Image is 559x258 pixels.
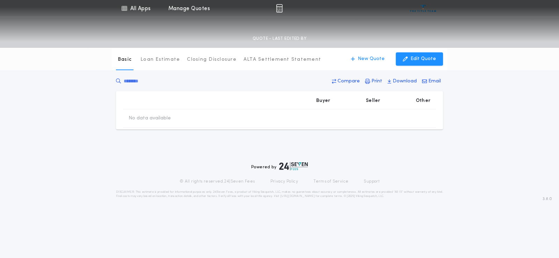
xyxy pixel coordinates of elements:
[279,162,308,170] img: logo
[316,97,330,104] p: Buyer
[344,52,392,66] button: New Quote
[187,56,237,63] p: Closing Disclosure
[543,196,552,202] span: 3.8.0
[358,56,385,62] p: New Quote
[396,52,443,66] button: Edit Quote
[411,56,436,62] p: Edit Quote
[280,195,315,198] a: [URL][DOMAIN_NAME]
[118,56,132,63] p: Basic
[270,179,298,184] a: Privacy Policy
[330,75,362,88] button: Compare
[244,56,321,63] p: ALTA Settlement Statement
[337,78,360,85] p: Compare
[371,78,382,85] p: Print
[253,35,306,42] p: QUOTE - LAST EDITED BY
[313,179,348,184] a: Terms of Service
[123,109,176,127] td: No data available
[276,4,283,13] img: img
[364,179,379,184] a: Support
[416,97,430,104] p: Other
[428,78,441,85] p: Email
[385,75,419,88] button: Download
[410,5,436,12] img: vs-icon
[180,179,255,184] p: © All rights reserved. 24|Seven Fees
[420,75,443,88] button: Email
[366,97,380,104] p: Seller
[363,75,384,88] button: Print
[251,162,308,170] div: Powered by
[140,56,180,63] p: Loan Estimate
[116,190,443,198] p: DISCLAIMER: This estimate is provided for informational purposes only. 24|Seven Fees, a product o...
[393,78,417,85] p: Download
